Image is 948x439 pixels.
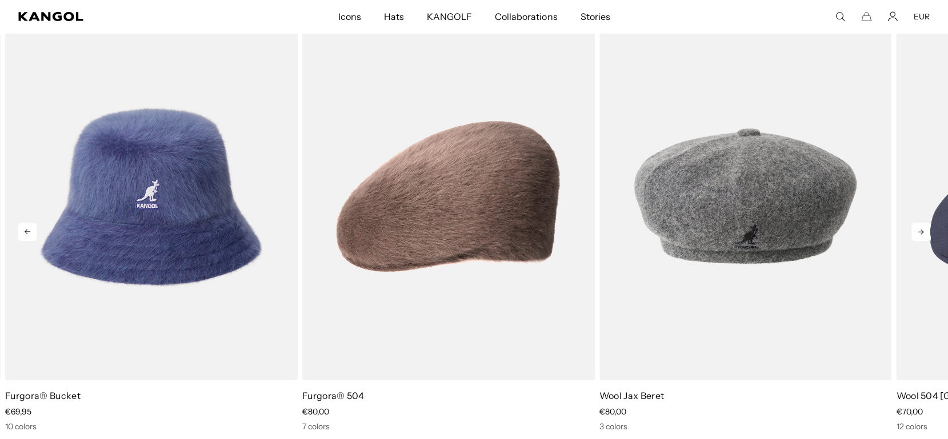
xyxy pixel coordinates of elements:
div: 4 of 10 [298,14,595,432]
summary: Search here [835,11,845,22]
a: Wool Jax Beret [599,390,663,401]
img: Furgora® Bucket [5,14,298,380]
div: 10 colors [5,421,298,432]
img: Wool Jax Beret [599,14,891,380]
button: EUR [914,11,930,22]
span: €69,95 [5,406,31,417]
div: 3 of 10 [1,14,298,432]
a: Furgora® Bucket [5,390,81,401]
div: 7 colors [302,421,595,432]
span: €80,00 [599,406,626,417]
span: €80,00 [302,406,329,417]
div: 3 colors [599,421,891,432]
span: €70,00 [896,406,922,417]
a: Furgora® 504 [302,390,365,401]
button: Cart [861,11,871,22]
div: 5 of 10 [594,14,891,432]
img: Furgora® 504 [302,14,595,380]
a: Account [887,11,898,22]
a: Kangol [18,12,224,21]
